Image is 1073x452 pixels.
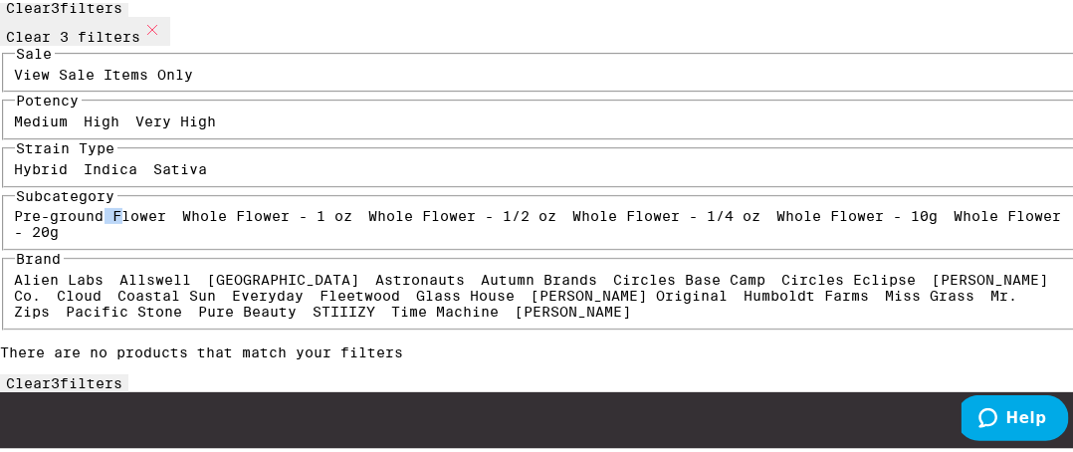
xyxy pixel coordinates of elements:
[233,285,305,301] label: Everyday
[85,111,120,126] label: High
[614,269,766,285] label: Circles Base Camp
[321,285,401,301] label: Fleetwood
[532,285,729,301] label: [PERSON_NAME] Original
[392,301,500,317] label: Time Machine
[745,285,870,301] label: Humboldt Farms
[199,301,298,317] label: Pure Beauty
[777,205,939,221] label: Whole Flower - 10g
[15,285,1018,317] label: Mr. Zips
[183,205,353,221] label: Whole Flower - 1 oz
[369,205,557,221] label: Whole Flower - 1/2 oz
[136,111,217,126] label: Very High
[15,137,117,153] legend: Strain Type
[85,158,138,174] label: Indica
[154,158,208,174] label: Sativa
[417,285,516,301] label: Glass House
[15,269,1049,301] label: [PERSON_NAME] Co.
[15,111,69,126] label: Medium
[782,269,917,285] label: Circles Eclipse
[118,285,217,301] label: Coastal Sun
[15,185,117,201] legend: Subcategory
[886,285,975,301] label: Miss Grass
[15,90,82,106] legend: Potency
[482,269,598,285] label: Autumn Brands
[376,269,466,285] label: Astronauts
[15,205,1062,237] label: Whole Flower - 20g
[15,205,167,221] label: Pre-ground Flower
[15,64,194,80] label: View Sale Items Only
[15,158,69,174] label: Hybrid
[120,269,192,285] label: Allswell
[314,301,376,317] label: STIIIZY
[67,301,183,317] label: Pacific Stone
[573,205,761,221] label: Whole Flower - 1/4 oz
[6,372,122,388] span: Clear 3 filter s
[208,269,360,285] label: [GEOGRAPHIC_DATA]
[15,269,105,285] label: Alien Labs
[15,248,64,264] legend: Brand
[962,392,1069,442] iframe: Opens a widget where you can find more information
[516,301,632,317] label: [PERSON_NAME]
[58,285,103,301] label: Cloud
[15,43,55,59] legend: Sale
